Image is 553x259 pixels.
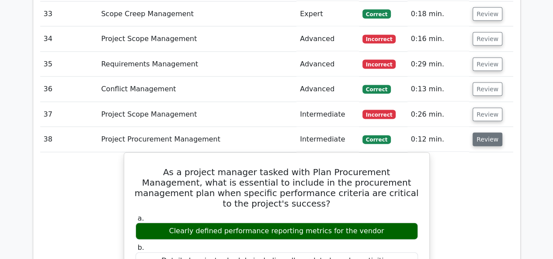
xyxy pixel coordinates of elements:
td: Requirements Management [97,52,296,77]
span: Correct [362,10,391,18]
span: Incorrect [362,110,396,119]
span: Incorrect [362,35,396,44]
td: 0:16 min. [407,27,470,52]
div: Clearly defined performance reporting metrics for the vendor [136,223,418,240]
td: Intermediate [296,102,359,127]
td: 34 [40,27,98,52]
td: Project Scope Management [97,27,296,52]
td: Advanced [296,77,359,102]
button: Review [473,108,502,121]
td: Project Procurement Management [97,127,296,152]
td: 0:13 min. [407,77,470,102]
td: 37 [40,102,98,127]
button: Review [473,58,502,71]
td: Intermediate [296,127,359,152]
span: Incorrect [362,60,396,69]
td: Scope Creep Management [97,2,296,27]
td: Expert [296,2,359,27]
h5: As a project manager tasked with Plan Procurement Management, what is essential to include in the... [135,167,419,209]
td: 0:29 min. [407,52,470,77]
span: Correct [362,135,391,144]
td: Conflict Management [97,77,296,102]
td: 33 [40,2,98,27]
td: 0:12 min. [407,127,470,152]
span: a. [138,214,144,222]
span: b. [138,243,144,252]
button: Review [473,83,502,96]
td: 38 [40,127,98,152]
td: 0:18 min. [407,2,470,27]
td: 0:26 min. [407,102,470,127]
td: Advanced [296,27,359,52]
button: Review [473,133,502,146]
td: Advanced [296,52,359,77]
button: Review [473,7,502,21]
td: Project Scope Management [97,102,296,127]
td: 36 [40,77,98,102]
button: Review [473,32,502,46]
span: Correct [362,85,391,94]
td: 35 [40,52,98,77]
